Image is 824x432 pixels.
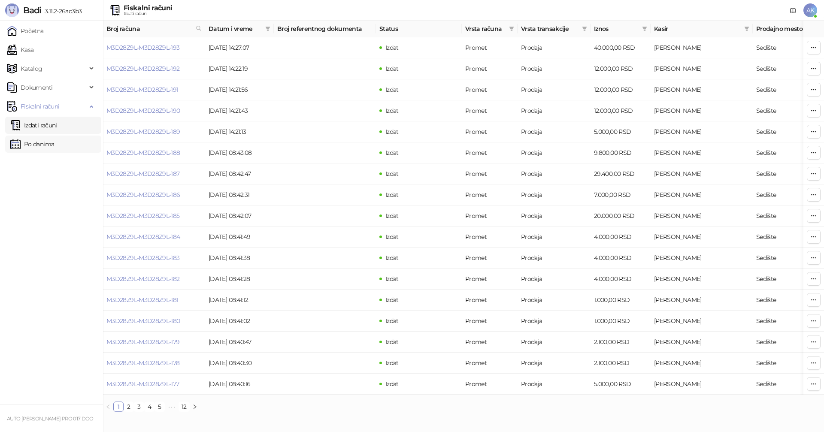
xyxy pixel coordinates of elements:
span: filter [509,26,514,31]
span: filter [264,22,272,35]
small: AUTO [PERSON_NAME] PRO 017 DOO [7,416,94,422]
a: M3D28Z9L-M3D28Z9L-180 [106,317,180,325]
td: [DATE] 14:21:43 [205,100,274,121]
td: Prodaja [518,374,591,395]
span: Izdat [385,170,399,178]
a: M3D28Z9L-M3D28Z9L-179 [106,338,180,346]
span: Izdat [385,254,399,262]
td: Prodaja [518,79,591,100]
td: Promet [462,142,518,163]
span: filter [580,22,589,35]
li: 3 [134,402,144,412]
a: M3D28Z9L-M3D28Z9L-178 [106,359,180,367]
td: 4.000,00 RSD [591,248,651,269]
th: Status [376,21,462,37]
td: 4.000,00 RSD [591,269,651,290]
th: Vrsta transakcije [518,21,591,37]
td: M3D28Z9L-M3D28Z9L-185 [103,205,205,227]
span: Iznos [594,24,639,33]
span: Izdat [385,149,399,157]
td: 5.000,00 RSD [591,374,651,395]
span: right [192,404,197,409]
td: Prodaja [518,332,591,353]
a: M3D28Z9L-M3D28Z9L-190 [106,107,180,115]
a: 5 [155,402,164,411]
li: 2 [124,402,134,412]
td: Prodaja [518,142,591,163]
td: M3D28Z9L-M3D28Z9L-182 [103,269,205,290]
th: Vrsta računa [462,21,518,37]
td: Promet [462,269,518,290]
a: M3D28Z9L-M3D28Z9L-185 [106,212,180,220]
span: Izdat [385,338,399,346]
td: Promet [462,100,518,121]
span: Izdat [385,44,399,51]
a: M3D28Z9L-M3D28Z9L-191 [106,86,179,94]
div: Fiskalni računi [124,5,172,12]
td: Arbereshe Kurtishi Limani [651,311,753,332]
td: 1.000,00 RSD [591,290,651,311]
span: Fiskalni računi [21,98,59,115]
td: Prodaja [518,290,591,311]
td: 40.000,00 RSD [591,37,651,58]
a: 3 [134,402,144,411]
td: Arbereshe Kurtishi Limani [651,79,753,100]
span: Kasir [654,24,741,33]
li: 12 [179,402,190,412]
button: left [103,402,113,412]
span: filter [507,22,516,35]
td: Promet [462,227,518,248]
td: 7.000,00 RSD [591,184,651,205]
td: M3D28Z9L-M3D28Z9L-190 [103,100,205,121]
td: Prodaja [518,227,591,248]
td: Arbereshe Kurtishi Limani [651,374,753,395]
a: M3D28Z9L-M3D28Z9L-181 [106,296,179,304]
a: M3D28Z9L-M3D28Z9L-183 [106,254,180,262]
td: M3D28Z9L-M3D28Z9L-192 [103,58,205,79]
a: M3D28Z9L-M3D28Z9L-177 [106,380,179,388]
td: 20.000,00 RSD [591,205,651,227]
span: filter [582,26,587,31]
td: M3D28Z9L-M3D28Z9L-179 [103,332,205,353]
a: M3D28Z9L-M3D28Z9L-182 [106,275,180,283]
td: [DATE] 08:41:49 [205,227,274,248]
td: [DATE] 14:21:56 [205,79,274,100]
td: [DATE] 08:43:08 [205,142,274,163]
span: Izdat [385,317,399,325]
li: Prethodna strana [103,402,113,412]
span: AK [803,3,817,17]
span: Izdat [385,296,399,304]
span: 3.11.2-26ac3b3 [41,7,82,15]
li: 5 [154,402,165,412]
td: Prodaja [518,353,591,374]
td: Promet [462,121,518,142]
td: Arbereshe Kurtishi Limani [651,332,753,353]
td: Prodaja [518,311,591,332]
a: M3D28Z9L-M3D28Z9L-189 [106,128,180,136]
td: Prodaja [518,184,591,205]
a: M3D28Z9L-M3D28Z9L-193 [106,44,180,51]
td: Prodaja [518,121,591,142]
td: Arbereshe Kurtishi Limani [651,290,753,311]
a: Dokumentacija [786,3,800,17]
li: Sledećih 5 Strana [165,402,179,412]
span: Izdat [385,233,399,241]
td: Promet [462,184,518,205]
td: M3D28Z9L-M3D28Z9L-180 [103,311,205,332]
button: right [190,402,200,412]
span: left [106,404,111,409]
td: M3D28Z9L-M3D28Z9L-184 [103,227,205,248]
td: [DATE] 08:42:47 [205,163,274,184]
td: [DATE] 08:42:07 [205,205,274,227]
span: filter [642,26,647,31]
td: Promet [462,290,518,311]
td: M3D28Z9L-M3D28Z9L-189 [103,121,205,142]
span: filter [744,26,749,31]
td: Arbereshe Kurtishi Limani [651,100,753,121]
td: Prodaja [518,205,591,227]
td: Arbereshe Kurtishi Limani [651,37,753,58]
a: 4 [145,402,154,411]
td: Promet [462,58,518,79]
td: Arbereshe Kurtishi Limani [651,121,753,142]
a: Izdati računi [10,117,57,134]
